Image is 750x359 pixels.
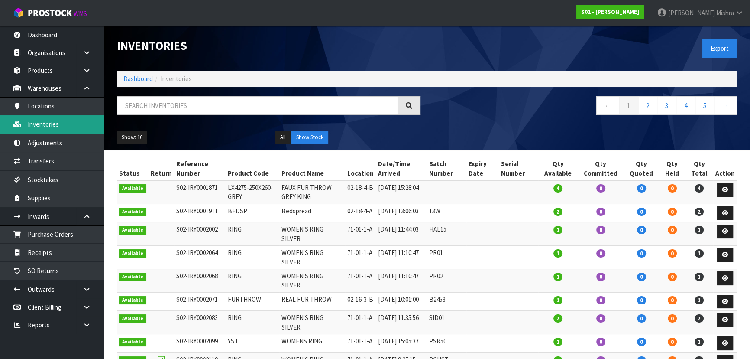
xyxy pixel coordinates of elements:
[596,96,619,115] a: ←
[117,39,420,52] h1: Inventories
[466,157,499,180] th: Expiry Date
[345,269,376,293] td: 71-01-1-A
[553,226,562,234] span: 1
[427,269,467,293] td: PR02
[345,180,376,204] td: 02-18-4-B
[226,157,279,180] th: Product Code
[668,9,715,17] span: [PERSON_NAME]
[345,311,376,334] td: 71-01-1-A
[174,157,226,180] th: Reference Number
[226,334,279,353] td: YSJ
[668,249,677,258] span: 0
[119,296,146,305] span: Available
[596,296,605,304] span: 0
[596,314,605,323] span: 0
[596,249,605,258] span: 0
[345,246,376,269] td: 71-01-1-A
[226,311,279,334] td: RING
[695,314,704,323] span: 2
[427,334,467,353] td: PSR50
[581,8,639,16] strong: S02 - [PERSON_NAME]
[74,10,87,18] small: WMS
[376,180,427,204] td: [DATE] 15:28:04
[596,273,605,281] span: 0
[279,246,345,269] td: WOMEN'S RING SILVER
[695,208,704,216] span: 2
[427,311,467,334] td: SID01
[427,246,467,269] td: PR01
[226,204,279,222] td: BEDSP
[279,292,345,311] td: REAL FUR THROW
[576,5,644,19] a: S02 - [PERSON_NAME]
[553,296,562,304] span: 1
[714,96,737,115] a: →
[427,157,467,180] th: Batch Number
[279,157,345,180] th: Product Name
[123,75,153,83] a: Dashboard
[226,222,279,246] td: RING
[226,269,279,293] td: RING
[275,131,291,144] button: All
[596,338,605,346] span: 0
[695,249,704,258] span: 1
[578,157,624,180] th: Qty Committed
[713,157,737,180] th: Action
[226,246,279,269] td: RING
[119,208,146,216] span: Available
[119,249,146,258] span: Available
[695,226,704,234] span: 1
[553,184,562,193] span: 4
[149,157,174,180] th: Return
[695,338,704,346] span: 1
[668,338,677,346] span: 0
[637,208,646,216] span: 0
[538,157,578,180] th: Qty Available
[226,180,279,204] td: LX4275-250X260-GREY
[427,204,467,222] td: 13W
[345,292,376,311] td: 02-16-3-B
[174,204,226,222] td: S02-IRY0001911
[619,96,638,115] a: 1
[119,273,146,281] span: Available
[596,208,605,216] span: 0
[117,96,398,115] input: Search inventories
[279,204,345,222] td: Bedspread
[174,269,226,293] td: S02-IRY0002068
[427,222,467,246] td: HAL15
[668,208,677,216] span: 0
[668,226,677,234] span: 0
[553,338,562,346] span: 1
[676,96,695,115] a: 4
[119,226,146,235] span: Available
[553,273,562,281] span: 1
[279,311,345,334] td: WOMEN'S RING SILVER
[638,96,657,115] a: 2
[637,273,646,281] span: 0
[702,39,737,58] button: Export
[657,96,676,115] a: 3
[376,157,427,180] th: Date/Time Arrived
[117,131,147,144] button: Show: 10
[345,157,376,180] th: Location
[659,157,685,180] th: Qty Held
[637,226,646,234] span: 0
[345,204,376,222] td: 02-18-4-A
[637,296,646,304] span: 0
[28,7,72,19] span: ProStock
[279,222,345,246] td: WOMEN'S RING SILVER
[433,96,737,117] nav: Page navigation
[117,157,149,180] th: Status
[624,157,659,180] th: Qty Quoted
[596,226,605,234] span: 0
[596,184,605,193] span: 0
[668,314,677,323] span: 0
[376,204,427,222] td: [DATE] 13:06:03
[695,273,704,281] span: 1
[376,292,427,311] td: [DATE] 10:01:00
[119,184,146,193] span: Available
[553,314,562,323] span: 2
[668,296,677,304] span: 0
[637,184,646,193] span: 0
[174,311,226,334] td: S02-IRY0002083
[685,157,713,180] th: Qty Total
